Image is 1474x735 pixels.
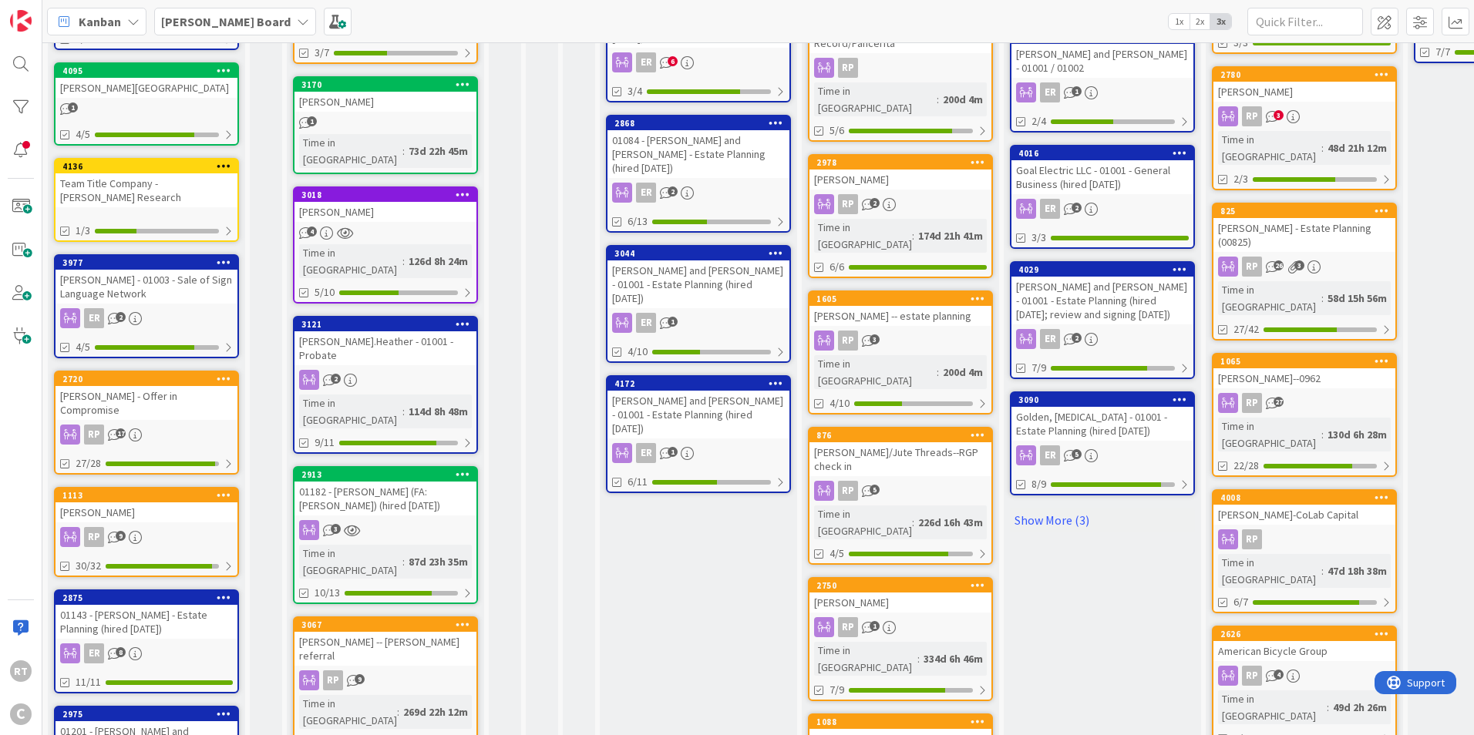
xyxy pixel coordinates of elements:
[56,605,237,639] div: 01143 - [PERSON_NAME] - Estate Planning (hired [DATE])
[56,308,237,328] div: ER
[294,78,476,112] div: 3170[PERSON_NAME]
[830,259,844,275] span: 6/6
[56,527,237,547] div: RP
[294,618,476,632] div: 3067
[809,156,991,190] div: 2978[PERSON_NAME]
[1242,393,1262,413] div: RP
[405,143,472,159] div: 73d 22h 45m
[76,339,90,355] span: 4/5
[1274,110,1284,120] span: 3
[614,118,789,129] div: 2868
[116,428,126,438] span: 17
[1220,492,1395,503] div: 4008
[809,579,991,612] div: 2750[PERSON_NAME]
[838,58,858,78] div: RP
[56,78,237,98] div: [PERSON_NAME][GEOGRAPHIC_DATA]
[1321,562,1324,579] span: :
[315,45,329,61] span: 3/7
[1321,426,1324,443] span: :
[294,202,476,222] div: [PERSON_NAME]
[1242,666,1262,686] div: RP
[1040,445,1060,465] div: ER
[809,428,991,476] div: 876[PERSON_NAME]/Jute Threads--RGP check in
[1218,690,1327,724] div: Time in [GEOGRAPHIC_DATA]
[816,580,991,591] div: 2750
[1213,204,1395,218] div: 825
[299,134,402,168] div: Time in [GEOGRAPHIC_DATA]
[1233,594,1248,610] span: 6/7
[614,378,789,389] div: 4172
[1218,418,1321,451] div: Time in [GEOGRAPHIC_DATA]
[628,213,648,230] span: 6/13
[939,364,987,381] div: 200d 4m
[1274,397,1284,407] span: 27
[10,660,32,682] div: RT
[294,92,476,112] div: [PERSON_NAME]
[1011,146,1193,194] div: 4016Goal Electric LLC - 01001 - General Business (hired [DATE])
[56,488,237,522] div: 1113[PERSON_NAME]
[1011,30,1193,78] div: [PERSON_NAME] and [PERSON_NAME] - 01001 / 01002
[294,188,476,202] div: 3018
[1210,14,1231,29] span: 3x
[816,717,991,727] div: 1088
[56,386,237,420] div: [PERSON_NAME] - Offer in Compromise
[399,703,472,720] div: 269d 22h 12m
[1218,554,1321,588] div: Time in [GEOGRAPHIC_DATA]
[56,256,237,270] div: 3977
[294,468,476,482] div: 2913
[1220,629,1395,639] div: 2626
[56,159,237,173] div: 4136
[838,194,858,214] div: RP
[56,591,237,605] div: 2875
[1218,281,1321,315] div: Time in [GEOGRAPHIC_DATA]
[116,531,126,541] span: 9
[56,64,237,78] div: 4095
[1324,562,1391,579] div: 47d 18h 38m
[1242,529,1262,549] div: RP
[1213,627,1395,661] div: 2626American Bicycle Group
[668,186,678,196] span: 2
[1072,333,1082,343] span: 2
[315,585,340,601] span: 10/13
[607,260,789,308] div: [PERSON_NAME] and [PERSON_NAME] - 01001 - Estate Planning (hired [DATE])
[809,292,991,306] div: 1605
[56,591,237,639] div: 287501143 - [PERSON_NAME] - Estate Planning (hired [DATE])
[809,442,991,476] div: [PERSON_NAME]/Jute Threads--RGP check in
[1169,14,1190,29] span: 1x
[1011,199,1193,219] div: ER
[814,505,912,539] div: Time in [GEOGRAPHIC_DATA]
[1327,699,1329,716] span: :
[301,190,476,200] div: 3018
[299,244,402,278] div: Time in [GEOGRAPHIC_DATA]
[294,632,476,666] div: [PERSON_NAME] -- [PERSON_NAME] referral
[1011,445,1193,465] div: ER
[402,253,405,270] span: :
[1031,113,1046,129] span: 2/4
[1011,277,1193,324] div: [PERSON_NAME] and [PERSON_NAME] - 01001 - Estate Planning (hired [DATE]; review and signing [DATE])
[628,344,648,360] span: 4/10
[920,650,987,667] div: 334d 6h 46m
[116,312,126,322] span: 2
[299,545,402,579] div: Time in [GEOGRAPHIC_DATA]
[56,159,237,207] div: 4136Team Title Company - [PERSON_NAME] Research
[331,374,341,384] span: 2
[1294,260,1304,270] span: 3
[816,430,991,441] div: 876
[870,485,880,495] span: 5
[323,670,343,690] div: RP
[56,643,237,663] div: ER
[56,256,237,304] div: 3977[PERSON_NAME] - 01003 - Sale of Sign Language Network
[1011,263,1193,324] div: 4029[PERSON_NAME] and [PERSON_NAME] - 01001 - Estate Planning (hired [DATE]; review and signing [...
[1213,354,1395,388] div: 1065[PERSON_NAME]--0962
[607,116,789,130] div: 2868
[56,372,237,386] div: 2720
[1011,393,1193,407] div: 3090
[301,79,476,90] div: 3170
[937,364,939,381] span: :
[870,198,880,208] span: 2
[668,56,678,66] span: 6
[937,91,939,108] span: :
[1213,529,1395,549] div: RP
[1040,82,1060,102] div: ER
[68,102,78,112] span: 1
